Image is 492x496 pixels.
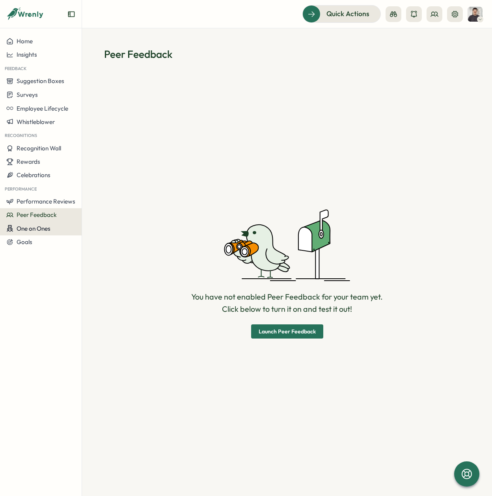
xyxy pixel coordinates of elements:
[17,238,32,246] span: Goals
[251,324,323,339] button: Launch Peer Feedback
[67,10,75,18] button: Expand sidebar
[468,7,483,22] img: Simon Head
[17,91,38,98] span: Surveys
[17,144,61,152] span: Recognition Wall
[17,225,50,232] span: One on Ones
[259,329,316,334] span: Launch Peer Feedback
[104,47,470,61] h1: Peer Feedback
[17,37,33,45] span: Home
[326,9,369,19] span: Quick Actions
[17,105,68,112] span: Employee Lifecycle
[17,158,40,165] span: Rewards
[17,77,64,85] span: Suggestion Boxes
[17,51,37,58] span: Insights
[17,118,55,126] span: Whistleblower
[17,198,75,205] span: Performance Reviews
[191,291,383,315] p: You have not enabled Peer Feedback for your team yet. Click below to turn it on and test it out!
[17,211,57,218] span: Peer Feedback
[302,5,381,22] button: Quick Actions
[17,171,50,179] span: Celebrations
